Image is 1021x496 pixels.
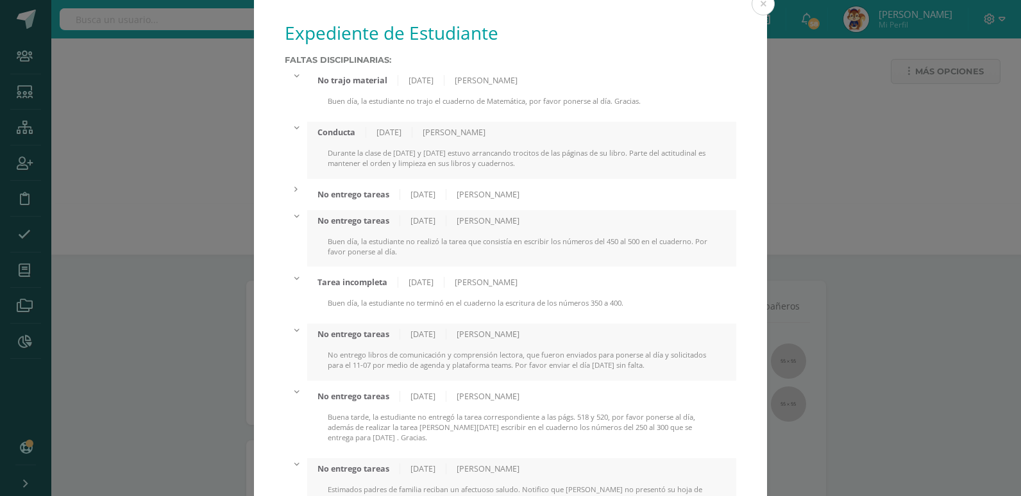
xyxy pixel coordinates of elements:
[307,329,400,340] div: No entrego tareas
[307,350,736,381] div: No entrego libros de comunicación y comprensión lectora, que fueron enviados para ponerse al día ...
[307,391,400,402] div: No entrego tareas
[307,215,400,226] div: No entrego tareas
[400,463,446,474] div: [DATE]
[307,75,398,86] div: No trajo material
[444,277,528,288] div: [PERSON_NAME]
[400,189,446,200] div: [DATE]
[285,21,736,45] h1: Expediente de Estudiante
[400,215,446,226] div: [DATE]
[444,75,528,86] div: [PERSON_NAME]
[307,189,400,200] div: No entrego tareas
[307,463,400,474] div: No entrego tareas
[398,277,444,288] div: [DATE]
[307,96,736,117] div: Buen día, la estudiante no trajo el cuaderno de Matemática, por favor ponerse al día. Gracias.
[307,127,366,138] div: Conducta
[285,55,736,65] label: Faltas Disciplinarias:
[446,391,530,402] div: [PERSON_NAME]
[446,189,530,200] div: [PERSON_NAME]
[446,215,530,226] div: [PERSON_NAME]
[446,329,530,340] div: [PERSON_NAME]
[307,148,736,179] div: Durante la clase de [DATE] y [DATE] estuvo arrancando trocitos de las páginas de su libro. Parte ...
[400,329,446,340] div: [DATE]
[307,236,736,267] div: Buen día, la estudiante no realizó la tarea que consistía en escribir los números del 450 al 500 ...
[446,463,530,474] div: [PERSON_NAME]
[307,412,736,453] div: Buena tarde, la estudiante no entregó la tarea correspondiente a las págs. 518 y 520, por favor p...
[398,75,444,86] div: [DATE]
[307,298,736,318] div: Buen día, la estudiante no terminó en el cuaderno la escritura de los números 350 a 400.
[366,127,412,138] div: [DATE]
[412,127,496,138] div: [PERSON_NAME]
[400,391,446,402] div: [DATE]
[307,277,398,288] div: Tarea incompleta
